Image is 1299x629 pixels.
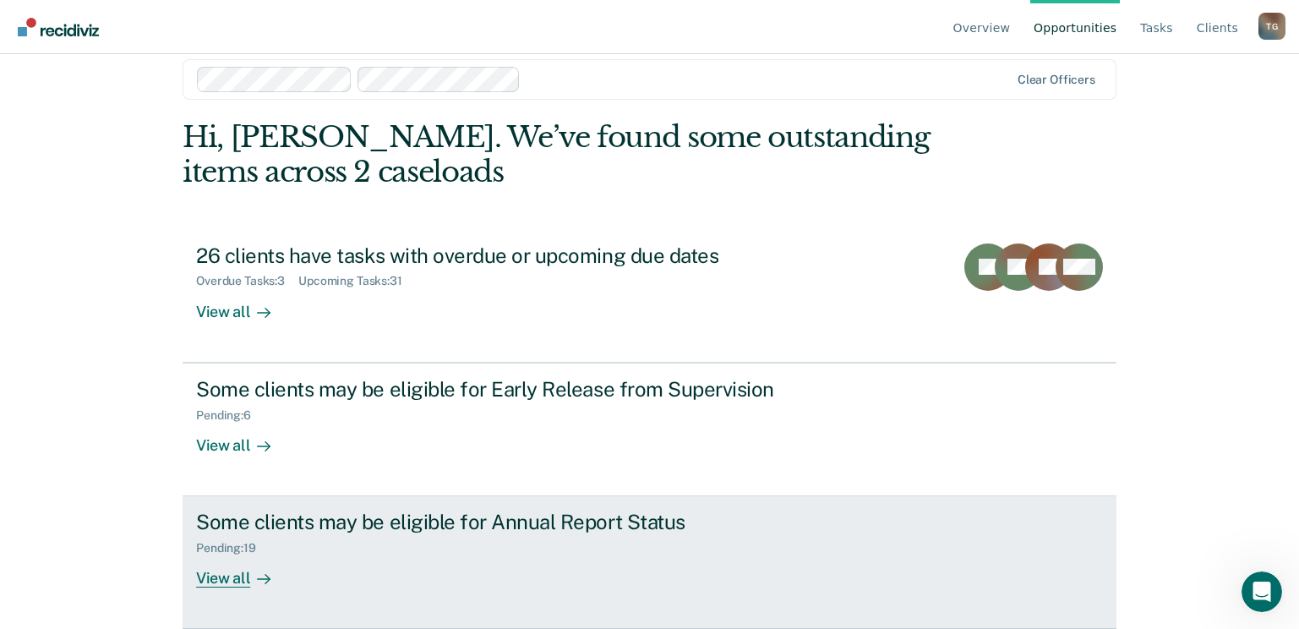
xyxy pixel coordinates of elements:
[196,422,291,455] div: View all
[1018,73,1095,87] div: Clear officers
[183,363,1116,496] a: Some clients may be eligible for Early Release from SupervisionPending:6View all
[183,120,930,189] div: Hi, [PERSON_NAME]. We’ve found some outstanding items across 2 caseloads
[196,408,265,423] div: Pending : 6
[1242,572,1282,612] iframe: Intercom live chat
[298,274,416,288] div: Upcoming Tasks : 31
[1258,13,1285,40] button: Profile dropdown button
[183,496,1116,629] a: Some clients may be eligible for Annual Report StatusPending:19View all
[196,274,298,288] div: Overdue Tasks : 3
[1258,13,1285,40] div: T G
[196,555,291,588] div: View all
[196,377,789,402] div: Some clients may be eligible for Early Release from Supervision
[18,18,99,36] img: Recidiviz
[196,510,789,534] div: Some clients may be eligible for Annual Report Status
[196,243,789,268] div: 26 clients have tasks with overdue or upcoming due dates
[196,288,291,321] div: View all
[196,541,270,555] div: Pending : 19
[183,230,1116,363] a: 26 clients have tasks with overdue or upcoming due datesOverdue Tasks:3Upcoming Tasks:31View all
